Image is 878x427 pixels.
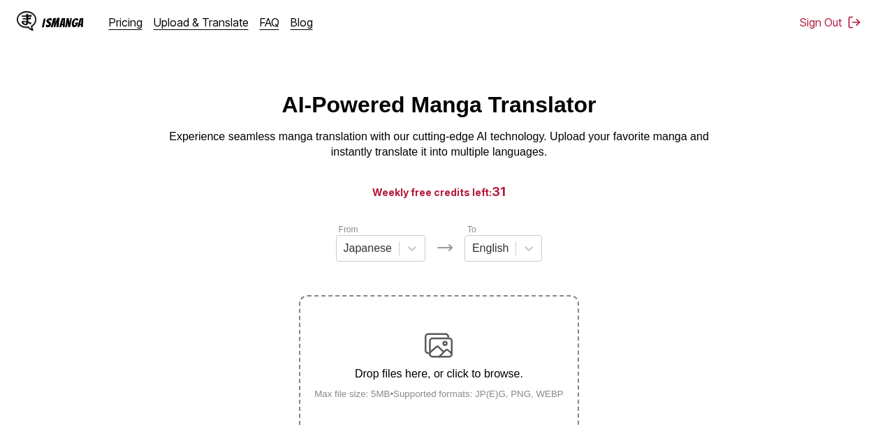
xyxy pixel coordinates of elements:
img: Sign out [847,15,861,29]
div: IsManga [42,16,84,29]
label: From [339,225,358,234]
a: Upload & Translate [154,15,249,29]
a: Blog [291,15,313,29]
span: 31 [492,184,506,199]
a: FAQ [260,15,279,29]
p: Experience seamless manga translation with our cutting-edge AI technology. Upload your favorite m... [160,129,719,160]
img: IsManga Logo [17,11,36,31]
img: Languages icon [437,239,453,256]
h3: Weekly free credits left: [34,183,844,200]
button: Sign Out [800,15,861,29]
a: IsManga LogoIsManga [17,11,109,33]
p: Drop files here, or click to browse. [303,368,575,380]
h1: AI-Powered Manga Translator [282,92,597,118]
small: Max file size: 5MB • Supported formats: JP(E)G, PNG, WEBP [303,389,575,399]
a: Pricing [109,15,142,29]
label: To [467,225,476,234]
